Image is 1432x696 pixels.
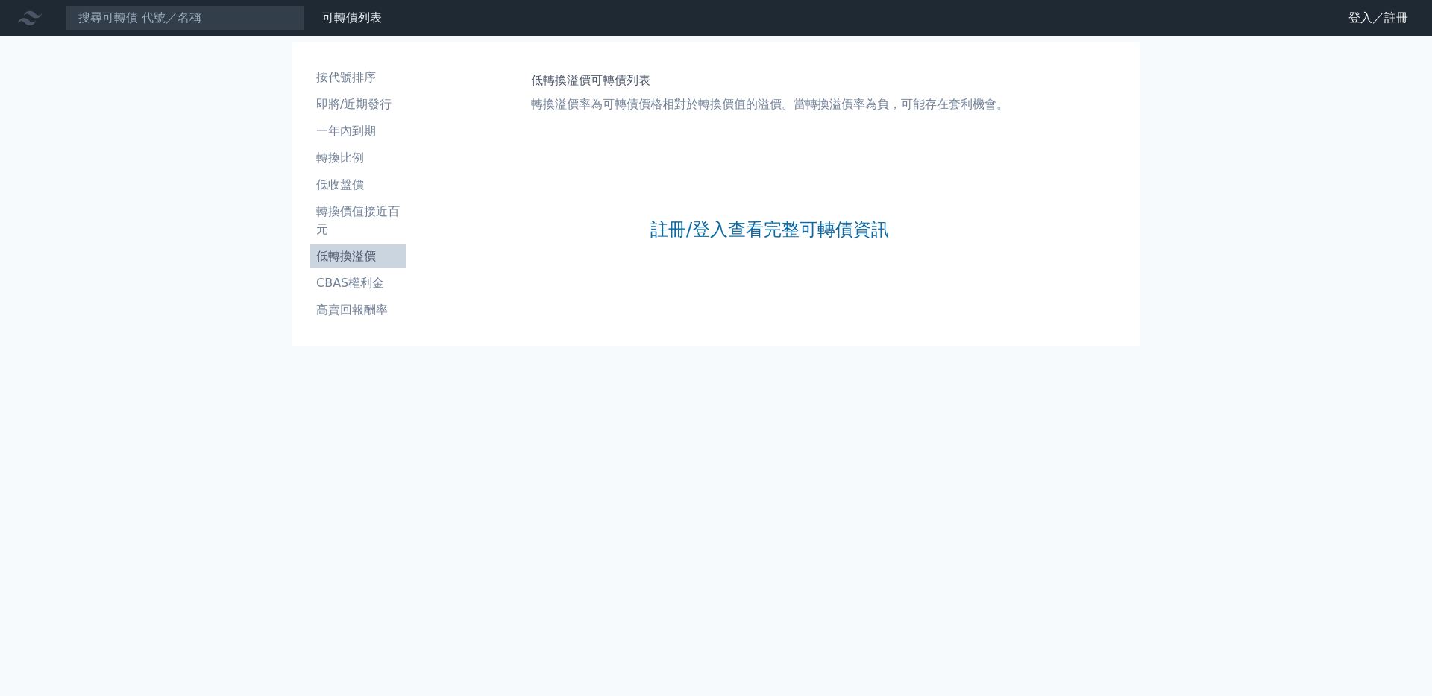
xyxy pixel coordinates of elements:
[310,149,406,167] li: 轉換比例
[310,244,406,268] a: 低轉換溢價
[310,176,406,194] li: 低收盤價
[310,301,406,319] li: 高賣回報酬率
[310,69,406,86] li: 按代號排序
[310,173,406,197] a: 低收盤價
[310,146,406,170] a: 轉換比例
[322,10,382,25] a: 可轉債列表
[310,92,406,116] a: 即將/近期發行
[310,298,406,322] a: 高賣回報酬率
[66,5,304,31] input: 搜尋可轉債 代號／名稱
[310,274,406,292] li: CBAS權利金
[310,247,406,265] li: 低轉換溢價
[531,72,1008,89] h1: 低轉換溢價可轉債列表
[310,200,406,241] a: 轉換價值接近百元
[310,271,406,295] a: CBAS權利金
[310,122,406,140] li: 一年內到期
[310,95,406,113] li: 即將/近期發行
[531,95,1008,113] p: 轉換溢價率為可轉債價格相對於轉換價值的溢價。當轉換溢價率為負，可能存在套利機會。
[310,203,406,238] li: 轉換價值接近百元
[1337,6,1420,30] a: 登入／註冊
[310,66,406,89] a: 按代號排序
[650,218,889,241] a: 註冊/登入查看完整可轉債資訊
[310,119,406,143] a: 一年內到期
